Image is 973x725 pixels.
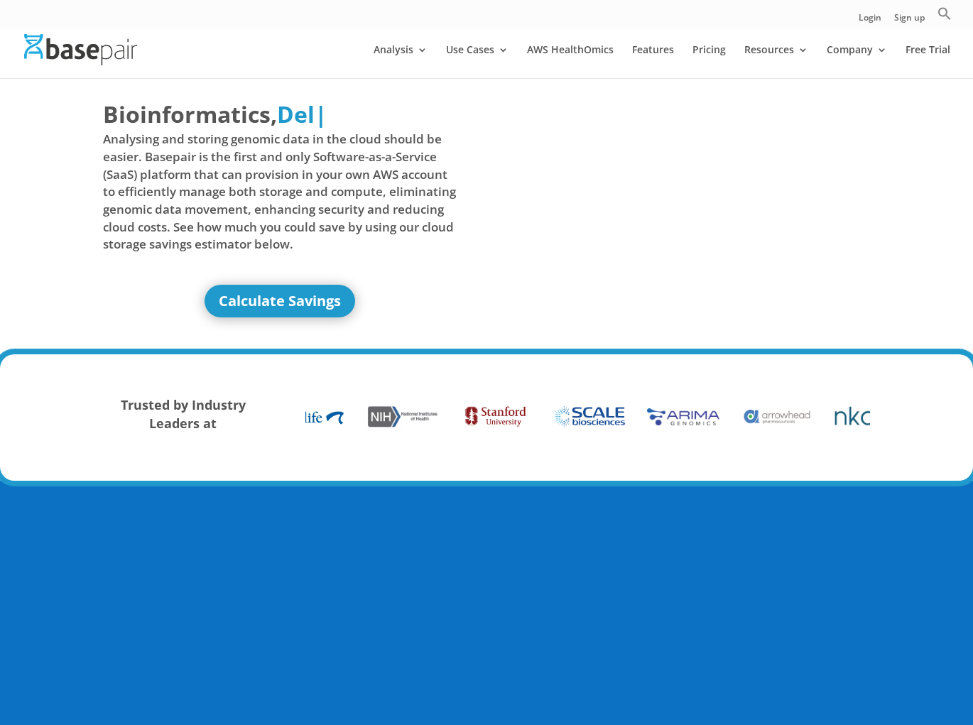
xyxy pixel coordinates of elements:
[24,34,137,65] img: Basepair
[315,99,327,129] span: |
[937,6,952,28] a: Search Icon Link
[894,13,925,28] a: Sign up
[692,45,726,78] a: Pricing
[859,13,881,28] a: Login
[906,45,950,78] a: Free Trial
[205,285,355,317] a: Calculate Savings
[632,45,674,78] a: Features
[446,45,509,78] a: Use Cases
[527,45,614,78] a: AWS HealthOmics
[744,45,808,78] a: Resources
[497,98,851,297] iframe: Basepair - NGS Analysis Simplified
[103,131,457,253] span: Analysing and storing genomic data in the cloud should be easier. Basepair is the first and only ...
[121,396,246,432] strong: Trusted by Industry Leaders at
[937,6,952,21] svg: Search
[374,45,428,78] a: Analysis
[103,98,277,131] span: Bioinformatics,
[827,45,887,78] a: Company
[277,99,315,129] span: Del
